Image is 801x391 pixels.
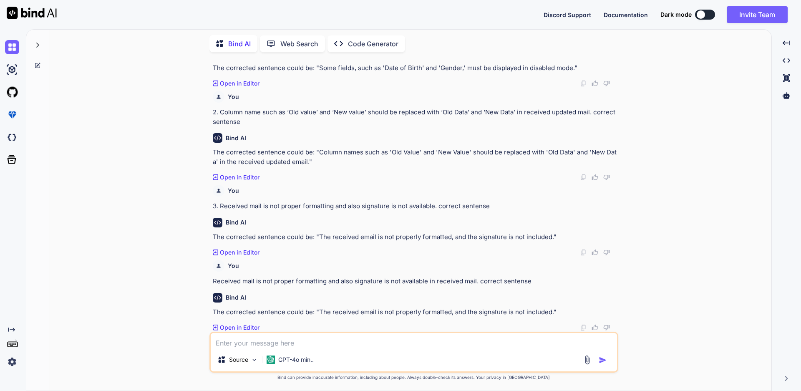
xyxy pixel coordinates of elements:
[213,108,617,126] p: 2. Column name such as ‘Old value’ and ‘New value’ should be replaced with ‘Old Data’ and ‘New Da...
[213,148,617,166] p: The corrected sentence could be: "Column names such as 'Old Value' and 'New Value' should be repl...
[213,63,617,73] p: The corrected sentence could be: "Some fields, such as 'Date of Birth' and 'Gender,' must be disp...
[226,293,246,302] h6: Bind AI
[213,202,617,211] p: 3. Received mail is not proper formatting and also signature is not available. correct sentense
[280,39,318,49] p: Web Search
[229,356,248,364] p: Source
[544,10,591,19] button: Discord Support
[7,7,57,19] img: Bind AI
[5,355,19,369] img: settings
[226,218,246,227] h6: Bind AI
[582,355,592,365] img: attachment
[603,324,610,331] img: dislike
[592,80,598,87] img: like
[5,130,19,144] img: darkCloudIdeIcon
[220,248,259,257] p: Open in Editor
[592,324,598,331] img: like
[580,174,587,181] img: copy
[5,85,19,99] img: githubLight
[228,187,239,195] h6: You
[228,262,239,270] h6: You
[267,356,275,364] img: GPT-4o mini
[5,108,19,122] img: premium
[580,80,587,87] img: copy
[213,308,617,317] p: The corrected sentence could be: "The received email is not properly formatted, and the signature...
[220,173,259,182] p: Open in Editor
[228,39,251,49] p: Bind AI
[278,356,314,364] p: GPT-4o min..
[213,232,617,242] p: The corrected sentence could be: "The received email is not properly formatted, and the signature...
[660,10,692,19] span: Dark mode
[603,174,610,181] img: dislike
[580,324,587,331] img: copy
[209,374,618,381] p: Bind can provide inaccurate information, including about people. Always double-check its answers....
[220,323,259,332] p: Open in Editor
[592,174,598,181] img: like
[599,356,607,364] img: icon
[592,249,598,256] img: like
[580,249,587,256] img: copy
[5,63,19,77] img: ai-studio
[727,6,788,23] button: Invite Team
[213,277,617,286] p: Received mail is not proper formatting and also signature is not available in received mail. corr...
[226,134,246,142] h6: Bind AI
[604,10,648,19] button: Documentation
[348,39,398,49] p: Code Generator
[544,11,591,18] span: Discord Support
[228,93,239,101] h6: You
[603,80,610,87] img: dislike
[603,249,610,256] img: dislike
[220,79,259,88] p: Open in Editor
[5,40,19,54] img: chat
[251,356,258,363] img: Pick Models
[604,11,648,18] span: Documentation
